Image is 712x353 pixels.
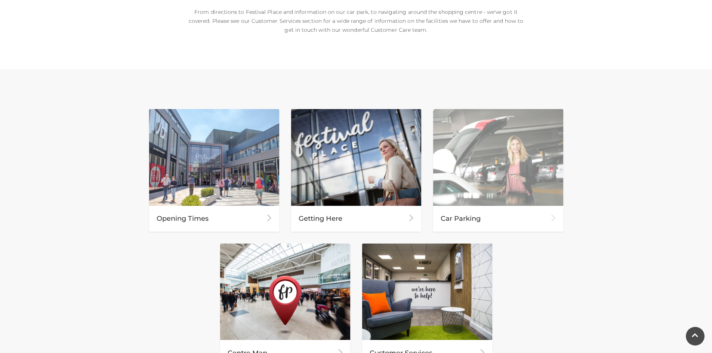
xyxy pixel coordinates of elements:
[149,206,279,232] div: Opening Times
[184,7,528,34] p: From directions to Festival Place and information on our car park, to navigating around the shopp...
[149,109,279,232] a: Opening Times
[291,206,421,232] div: Getting Here
[433,206,563,232] div: Car Parking
[433,109,563,232] a: Car Parking
[291,109,421,232] a: Getting Here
